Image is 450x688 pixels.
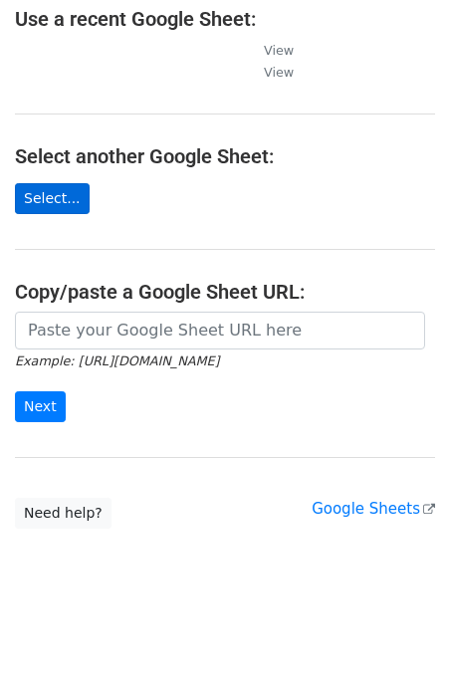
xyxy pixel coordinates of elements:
[15,144,435,168] h4: Select another Google Sheet:
[312,500,435,518] a: Google Sheets
[15,7,435,31] h4: Use a recent Google Sheet:
[244,63,294,81] a: View
[15,353,219,368] small: Example: [URL][DOMAIN_NAME]
[15,312,425,349] input: Paste your Google Sheet URL here
[15,280,435,304] h4: Copy/paste a Google Sheet URL:
[244,41,294,59] a: View
[264,43,294,58] small: View
[15,391,66,422] input: Next
[15,498,112,529] a: Need help?
[15,183,90,214] a: Select...
[264,65,294,80] small: View
[350,592,450,688] iframe: Chat Widget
